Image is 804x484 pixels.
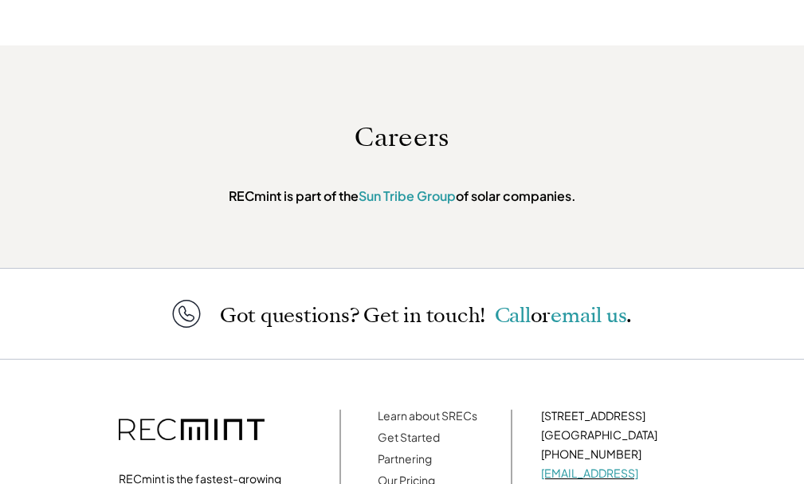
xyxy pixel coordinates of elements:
span: or [531,301,551,329]
a: Call [495,301,531,329]
a: email us [551,301,626,329]
p: [PHONE_NUMBER] [541,446,685,462]
a: Partnering [378,451,432,466]
a: Get Started [378,430,440,444]
p: RECmint is part of the of solar companies. [217,188,587,203]
p: [GEOGRAPHIC_DATA] [541,427,685,443]
a: Learn about SRECs [378,408,477,423]
span: . [626,301,632,329]
a: Sun Tribe Group [359,187,456,204]
p: Got questions? Get in touch! [220,305,632,326]
p: [STREET_ADDRESS] [541,407,685,423]
p: Careers [217,122,587,152]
